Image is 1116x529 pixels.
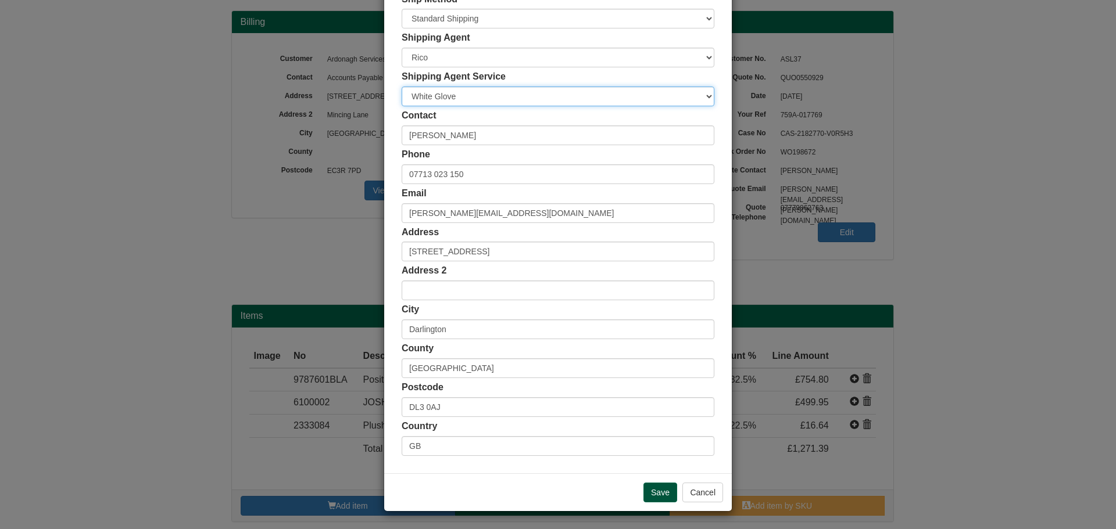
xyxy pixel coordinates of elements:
label: Address 2 [402,264,446,278]
label: Address [402,226,439,239]
label: County [402,342,434,355]
label: Phone [402,148,430,161]
label: Contact [402,109,437,123]
button: Cancel [682,483,723,502]
input: Mobile Preferred [402,164,714,184]
label: Country [402,420,437,433]
label: Email [402,187,427,200]
label: Postcode [402,381,443,394]
label: City [402,303,419,316]
label: Shipping Agent [402,31,470,45]
input: Save [643,483,677,502]
label: Shipping Agent Service [402,70,506,84]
